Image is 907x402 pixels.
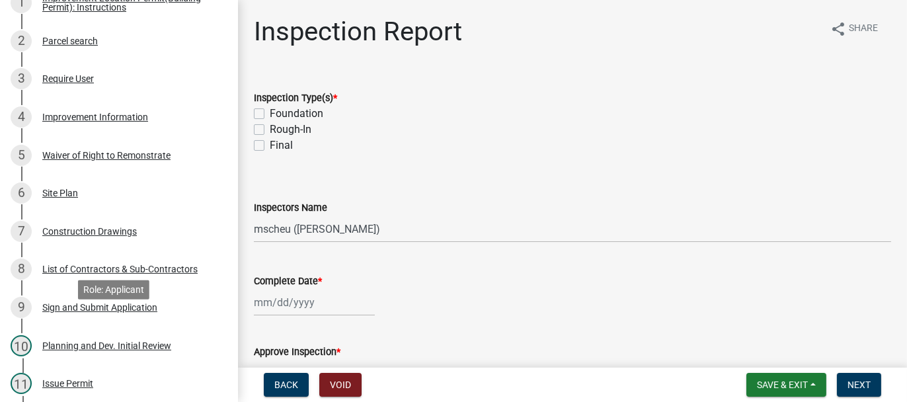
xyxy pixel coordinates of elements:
div: Planning and Dev. Initial Review [42,341,171,350]
div: Require User [42,74,94,83]
div: 10 [11,335,32,356]
div: 9 [11,297,32,318]
span: Back [274,380,298,390]
div: Issue Permit [42,379,93,388]
div: Site Plan [42,188,78,198]
span: Save & Exit [757,380,808,390]
div: 8 [11,259,32,280]
label: Inspectors Name [254,204,327,213]
div: List of Contractors & Sub-Contractors [42,264,198,274]
label: Rough-In [270,122,311,138]
div: Parcel search [42,36,98,46]
label: Inspection Type(s) [254,94,337,103]
div: 4 [11,106,32,128]
span: Share [849,21,878,37]
button: shareShare [820,16,888,42]
div: Waiver of Right to Remonstrate [42,151,171,160]
label: Approve Inspection [254,348,340,357]
div: 5 [11,145,32,166]
div: 6 [11,182,32,204]
div: 11 [11,373,32,394]
div: Construction Drawings [42,227,137,236]
input: mm/dd/yyyy [254,289,375,316]
button: Save & Exit [746,373,826,397]
div: Sign and Submit Application [42,303,157,312]
button: Back [264,373,309,397]
button: Next [837,373,881,397]
button: Void [319,373,362,397]
i: share [830,21,846,37]
label: Final [270,138,293,153]
div: Role: Applicant [78,280,149,299]
div: 2 [11,30,32,52]
div: 7 [11,221,32,242]
label: Yes [270,360,286,376]
h1: Inspection Report [254,16,462,48]
label: Foundation [270,106,323,122]
div: 3 [11,68,32,89]
span: Next [848,380,871,390]
div: Improvement Information [42,112,148,122]
label: Complete Date [254,277,322,286]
